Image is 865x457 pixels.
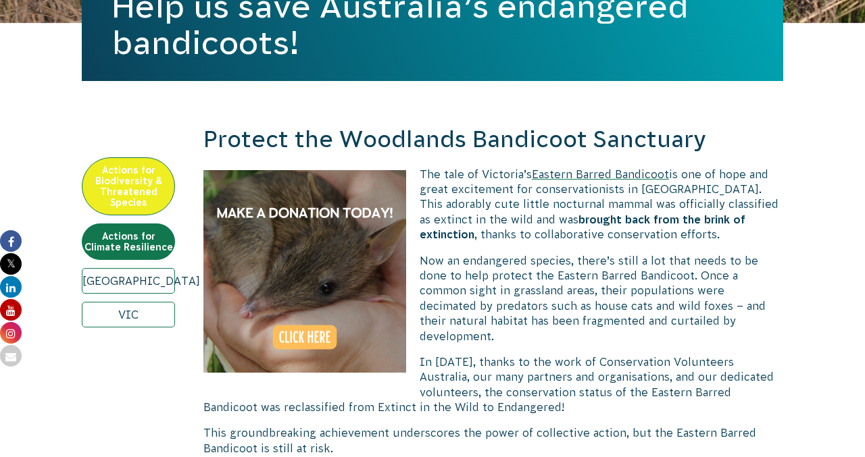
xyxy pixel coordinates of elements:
[420,168,532,180] span: The tale of Victoria’s
[420,213,745,240] span: brought back from the brink of extinction
[420,254,766,342] span: Now an endangered species, there’s still a lot that needs to be done to help protect the Eastern ...
[203,124,783,156] h2: Protect the Woodlands Bandicoot Sanctuary
[82,302,175,327] a: VIC
[82,223,175,260] a: Actions for Climate Resilience
[82,268,175,294] a: [GEOGRAPHIC_DATA]
[203,427,756,454] span: This groundbreaking achievement underscores the power of collective action, but the Eastern Barre...
[474,228,720,240] span: , thanks to collaborative conservation efforts.
[420,168,778,225] span: is one of hope and great excitement for conservationists in [GEOGRAPHIC_DATA]. This adorably cute...
[532,168,669,180] a: Eastern Barred Bandicoot
[203,356,774,413] span: In [DATE], thanks to the work of Conservation Volunteers Australia, our many partners and organis...
[82,157,175,215] a: Actions for Biodiversity & Threatened Species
